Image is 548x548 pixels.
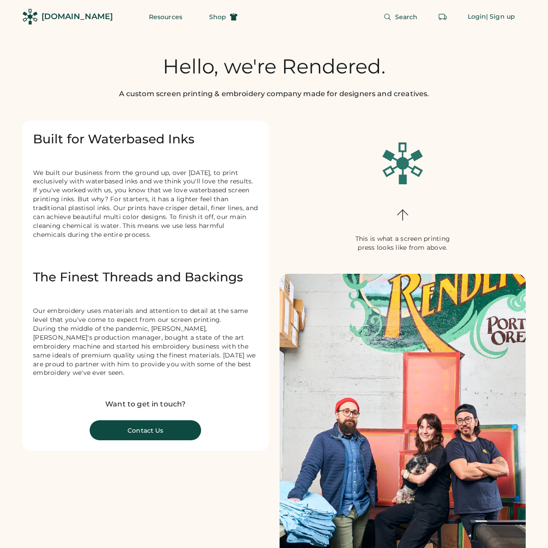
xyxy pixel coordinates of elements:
div: [DOMAIN_NAME] [41,11,113,22]
button: Shop [198,8,248,26]
span: Search [395,14,418,20]
span: Shop [209,14,226,20]
div: Our embroidery uses materials and attention to detail at the same level that you've come to expec... [33,307,258,378]
button: Contact Us [90,420,201,440]
button: Retrieve an order [434,8,452,26]
div: This is what a screen printing press looks like from above. [347,235,458,252]
div: | Sign up [486,12,515,21]
div: We built our business from the ground up, over [DATE], to print exclusively with waterbased inks ... [33,169,258,248]
div: The Finest Threads and Backings [33,269,258,285]
div: Built for Waterbased Inks [33,131,258,147]
img: Rendered Logo - Screens [22,9,38,24]
div: A custom screen printing & embroidery company made for designers and creatives. [119,89,429,99]
div: Login [468,12,486,21]
button: Resources [138,8,193,26]
img: Screens-Green.svg [381,142,424,185]
div: Want to get in touch? [90,399,201,410]
button: Search [373,8,429,26]
div: Hello, we're Rendered. [163,55,386,78]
